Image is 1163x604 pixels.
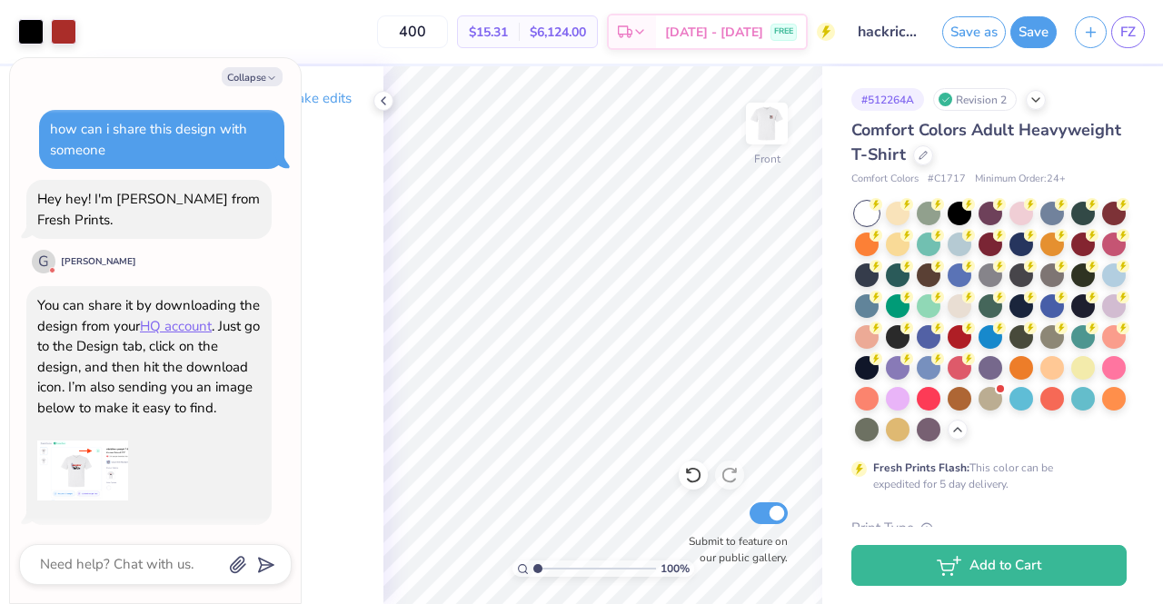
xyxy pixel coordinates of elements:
a: HQ account [140,317,212,335]
div: how can i share this design with someone [50,120,247,159]
label: Submit to feature on our public gallery. [679,533,788,566]
input: Untitled Design [844,14,933,50]
input: – – [377,15,448,48]
span: Minimum Order: 24 + [975,172,1066,187]
img: img_nheg0pcm8e_f9a550f929129c6c8616988942588ebd04aaaa6d6b539b69d050427d9db1ae7d.png [37,425,128,516]
div: Print Type [851,518,1127,539]
div: Hey hey! I'm [PERSON_NAME] from Fresh Prints. [37,190,260,229]
div: Revision 2 [933,88,1017,111]
div: . Just go to the Design tab, click on the design, and then hit the download icon. I’m also sendin... [37,317,260,417]
span: $15.31 [469,23,508,42]
img: Front [749,105,785,142]
div: This color can be expedited for 5 day delivery. [873,460,1097,492]
span: $6,124.00 [530,23,586,42]
div: [PERSON_NAME] [61,255,136,269]
button: Add to Cart [851,545,1127,586]
span: Comfort Colors Adult Heavyweight T-Shirt [851,119,1121,165]
span: Comfort Colors [851,172,919,187]
span: FREE [774,25,793,38]
div: Front [754,151,780,167]
button: Save as [942,16,1006,48]
span: 100 % [661,560,690,577]
div: You can share it by downloading the design from your [37,296,260,335]
button: Save [1010,16,1057,48]
span: # C1717 [928,172,966,187]
strong: Fresh Prints Flash: [873,460,969,475]
button: Collapse [222,67,283,86]
span: [DATE] - [DATE] [665,23,763,42]
a: FZ [1111,16,1145,48]
span: FZ [1120,22,1136,43]
div: # 512264A [851,88,924,111]
div: G [32,250,55,273]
